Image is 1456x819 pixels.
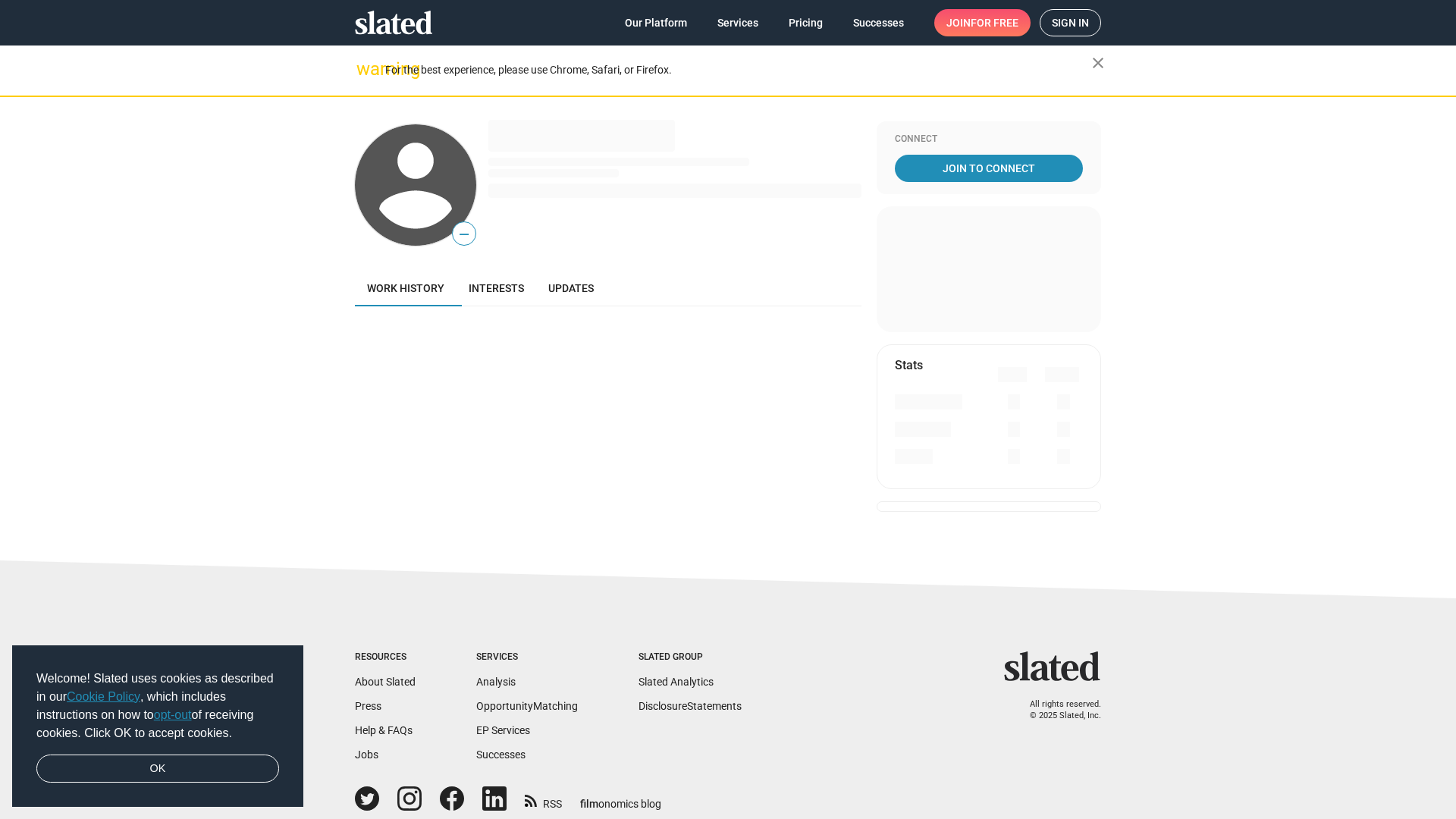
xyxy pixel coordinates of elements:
[355,651,416,664] div: Resources
[717,9,758,36] span: Services
[1089,54,1107,72] mat-icon: close
[548,282,594,294] span: Updates
[355,724,413,736] a: Help & FAQs
[580,785,661,811] a: filmonomics blog
[356,60,375,78] mat-icon: warning
[36,670,279,742] span: Welcome! Slated uses cookies as described in our , which includes instructions on how to of recei...
[580,798,598,810] span: film
[476,748,526,761] a: Successes
[895,133,1083,146] div: Connect
[385,60,1092,80] div: For the best experience, please use Chrome, Safari, or Firefox.
[639,700,742,712] a: DisclosureStatements
[613,9,699,36] a: Our Platform
[898,155,1080,182] span: Join To Connect
[777,9,835,36] a: Pricing
[946,9,1018,36] span: Join
[895,155,1083,182] a: Join To Connect
[525,788,562,811] a: RSS
[971,9,1018,36] span: for free
[841,9,916,36] a: Successes
[476,651,578,664] div: Services
[705,9,770,36] a: Services
[639,651,742,664] div: Slated Group
[476,676,516,688] a: Analysis
[1052,10,1089,36] span: Sign in
[355,676,416,688] a: About Slated
[536,270,606,306] a: Updates
[639,676,714,688] a: Slated Analytics
[1040,9,1101,36] a: Sign in
[469,282,524,294] span: Interests
[67,690,140,703] a: Cookie Policy
[367,282,444,294] span: Work history
[36,755,279,783] a: dismiss cookie message
[853,9,904,36] span: Successes
[12,645,303,808] div: cookieconsent
[625,9,687,36] span: Our Platform
[476,724,530,736] a: EP Services
[476,700,578,712] a: OpportunityMatching
[355,700,381,712] a: Press
[453,224,475,244] span: —
[355,270,457,306] a: Work history
[355,748,378,761] a: Jobs
[1014,699,1101,721] p: All rights reserved. © 2025 Slated, Inc.
[154,708,192,721] a: opt-out
[457,270,536,306] a: Interests
[789,9,823,36] span: Pricing
[934,9,1031,36] a: Joinfor free
[895,357,923,373] mat-card-title: Stats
